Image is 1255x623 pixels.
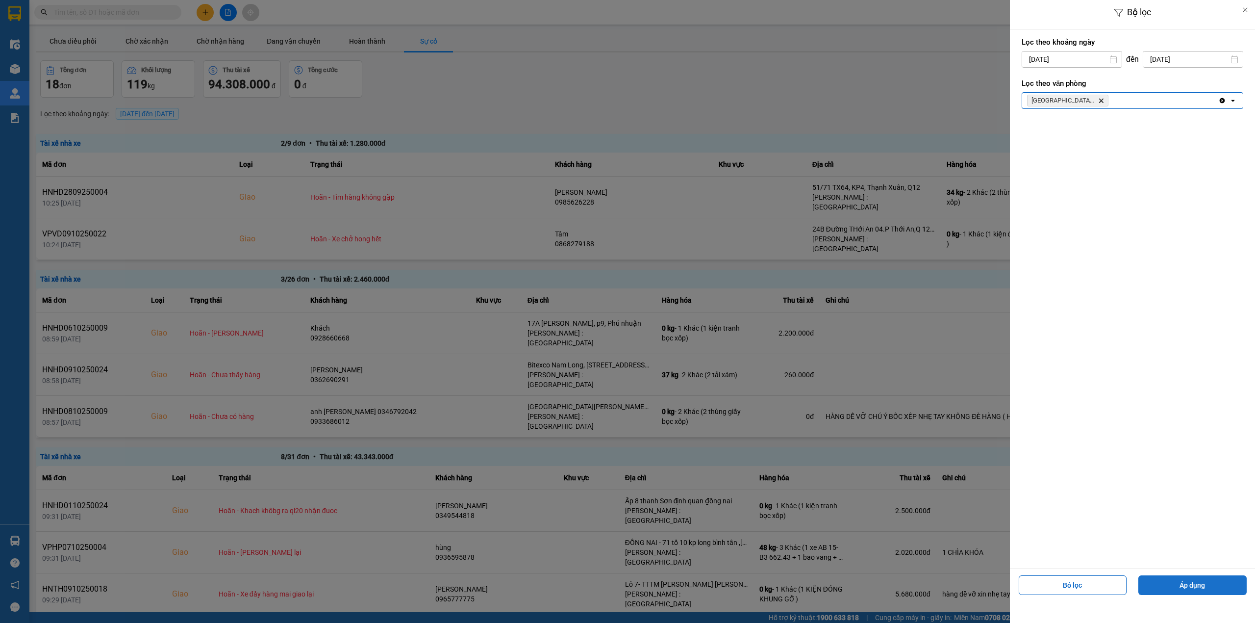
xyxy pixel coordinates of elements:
div: đến [1122,54,1143,64]
label: Lọc theo khoảng ngày [1022,37,1243,47]
span: Phú Yên: VP Tuy Hòa, close by backspace [1027,95,1108,106]
span: Bộ lọc [1127,7,1151,17]
input: Select a date. [1143,52,1243,67]
span: Phú Yên: VP Tuy Hòa [1031,97,1094,104]
button: Bỏ lọc [1019,575,1127,595]
button: Áp dụng [1138,575,1247,595]
svg: Delete [1098,98,1104,104]
input: Select a date. [1022,52,1122,67]
svg: Clear all [1218,97,1226,104]
label: Lọc theo văn phòng [1022,78,1243,88]
svg: open [1229,97,1237,104]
